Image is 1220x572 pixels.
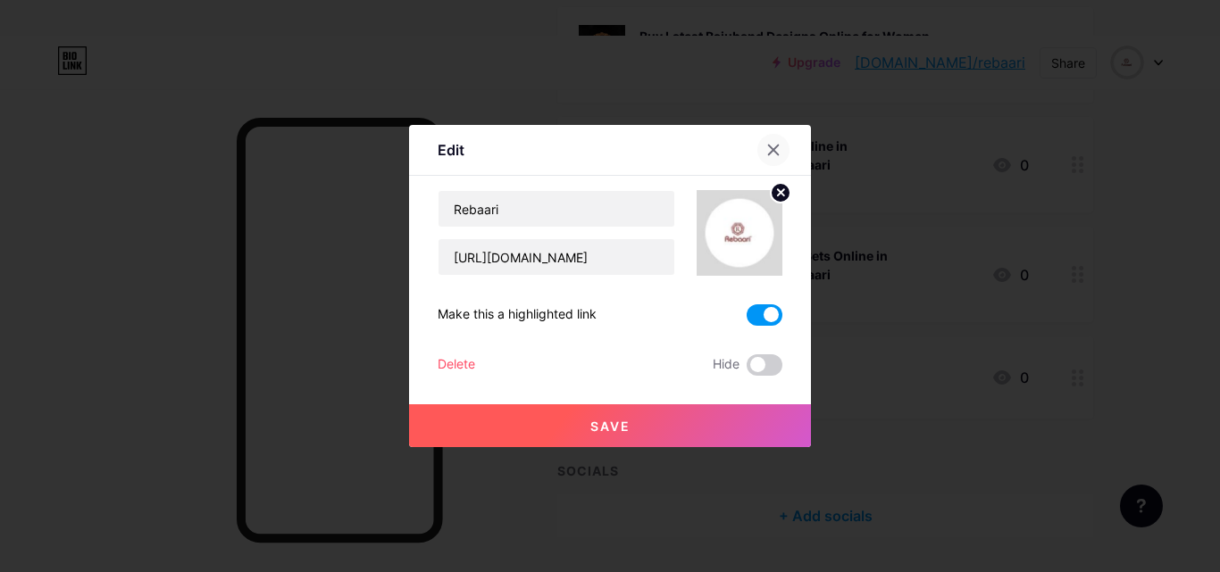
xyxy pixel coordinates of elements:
div: Edit [438,139,464,161]
input: URL [439,239,674,275]
div: Delete [438,354,475,376]
span: Hide [713,354,740,376]
button: Save [409,404,811,447]
span: Save [590,419,631,434]
div: Make this a highlighted link [438,304,597,326]
img: link_thumbnail [697,190,782,276]
input: Title [439,191,674,227]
